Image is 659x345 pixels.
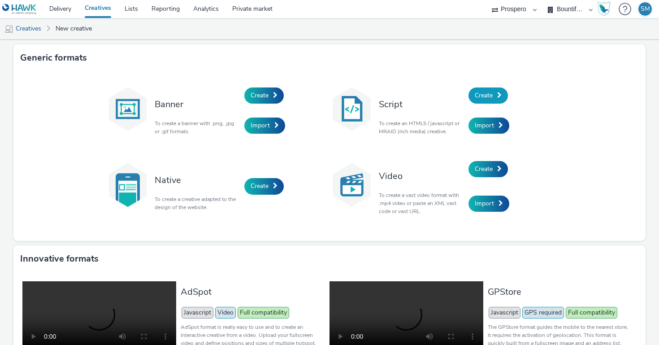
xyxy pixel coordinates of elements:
[155,195,240,211] p: To create a creative adapted to the design of the website.
[20,252,99,266] h3: Innovative formats
[329,162,374,207] img: video.svg
[597,2,611,16] img: Hawk Academy
[641,2,650,16] div: SM
[379,98,464,110] h3: Script
[475,91,493,100] span: Create
[155,174,240,186] h3: Native
[244,178,284,194] a: Create
[379,170,464,182] h3: Video
[379,191,464,215] p: To create a vast video format with .mp4 video or paste an XML vast code or vast URL.
[105,162,150,207] img: native.svg
[215,307,236,319] span: Video
[522,307,564,319] span: GPS required
[597,2,614,16] a: Hawk Academy
[566,307,617,319] span: Full compatibility
[489,307,520,319] span: Javascript
[251,182,269,190] span: Create
[488,286,633,298] h3: GPStore
[251,91,269,100] span: Create
[329,87,374,131] img: code.svg
[2,4,37,15] img: undefined Logo
[379,119,464,135] p: To create an HTML5 / javascript or MRAID (rich media) creative.
[468,87,508,104] a: Create
[475,165,493,173] span: Create
[244,87,284,104] a: Create
[475,199,494,208] span: Import
[4,25,13,34] img: mobile
[182,307,213,319] span: Javascript
[238,307,289,319] span: Full compatibility
[475,121,494,130] span: Import
[105,87,150,131] img: banner.svg
[155,119,240,135] p: To create a banner with .png, .jpg or .gif formats.
[468,118,509,134] a: Import
[51,18,96,39] a: New creative
[468,196,509,212] a: Import
[155,98,240,110] h3: Banner
[244,118,285,134] a: Import
[468,161,508,177] a: Create
[251,121,270,130] span: Import
[20,51,87,65] h3: Generic formats
[181,286,325,298] h3: AdSpot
